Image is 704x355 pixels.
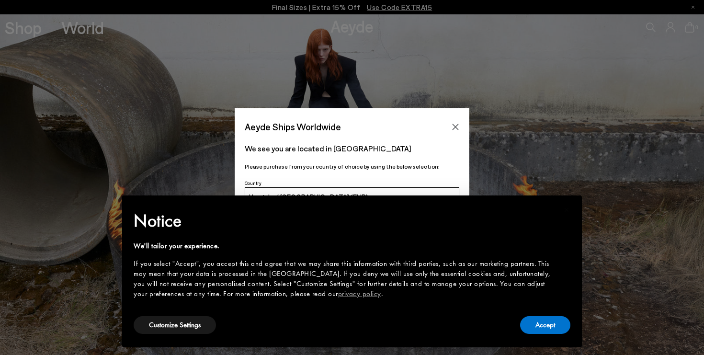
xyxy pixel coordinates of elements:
[245,162,459,171] p: Please purchase from your country of choice by using the below selection:
[520,316,570,334] button: Accept
[134,259,555,299] div: If you select "Accept", you accept this and agree that we may share this information with third p...
[245,143,459,154] p: We see you are located in [GEOGRAPHIC_DATA]
[338,289,381,298] a: privacy policy
[564,202,570,217] span: ×
[448,120,463,134] button: Close
[134,241,555,251] div: We'll tailor your experience.
[555,198,578,221] button: Close this notice
[134,316,216,334] button: Customize Settings
[134,208,555,233] h2: Notice
[245,118,341,135] span: Aeyde Ships Worldwide
[245,180,261,186] span: Country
